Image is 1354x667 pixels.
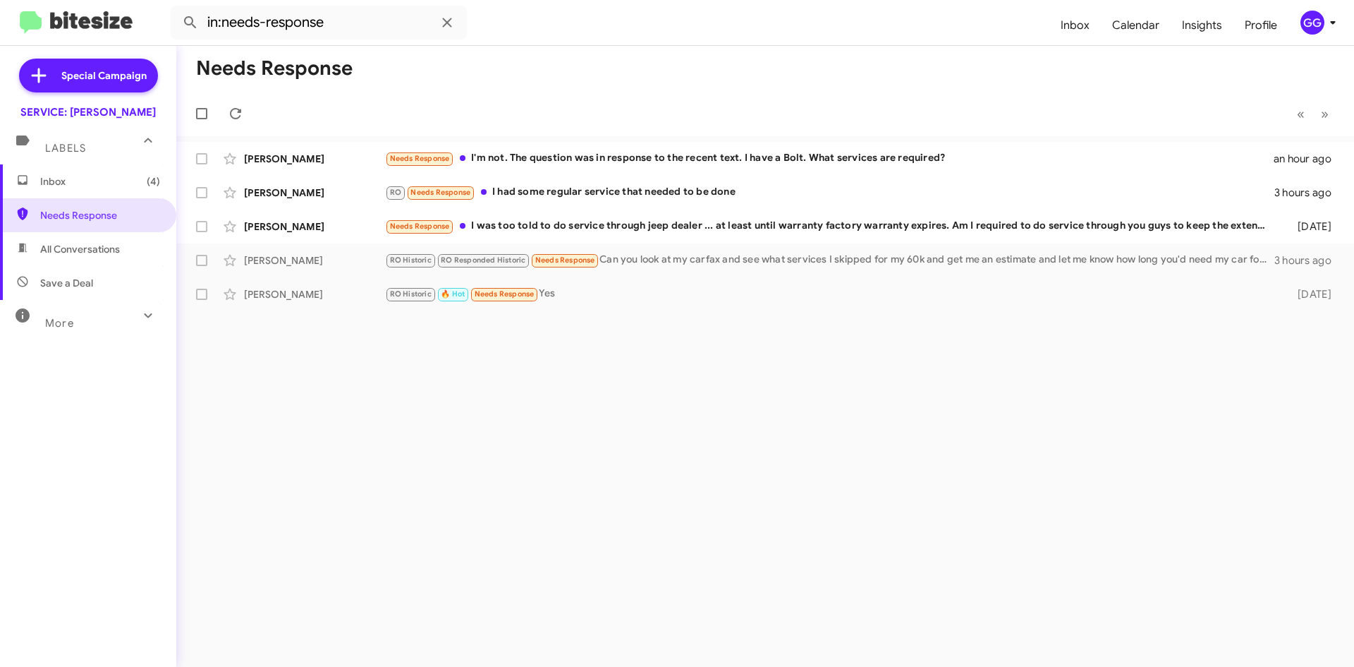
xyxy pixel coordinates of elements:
[244,152,385,166] div: [PERSON_NAME]
[1288,11,1338,35] button: GG
[1288,100,1313,128] button: Previous
[147,174,160,188] span: (4)
[61,68,147,83] span: Special Campaign
[1101,5,1171,46] a: Calendar
[40,174,160,188] span: Inbox
[45,317,74,330] span: More
[244,186,385,200] div: [PERSON_NAME]
[40,208,160,222] span: Needs Response
[390,256,432,265] span: RO Historic
[1171,5,1233,46] a: Insights
[385,184,1274,200] div: I had some regular service that needed to be done
[441,289,465,299] span: 🔥 Hot
[20,105,156,119] div: SERVICE: [PERSON_NAME]
[244,253,385,268] div: [PERSON_NAME]
[196,57,353,80] h1: Needs Response
[535,256,595,265] span: Needs Response
[385,150,1274,167] div: I'm not. The question was in response to the recent text. I have a Bolt. What services are required?
[385,218,1275,234] div: I was too told to do service through jeep dealer ... at least until warranty factory warranty exp...
[390,154,450,163] span: Needs Response
[1275,287,1343,301] div: [DATE]
[45,142,86,155] span: Labels
[1297,105,1305,123] span: «
[19,59,158,92] a: Special Campaign
[1312,100,1337,128] button: Next
[1274,152,1343,166] div: an hour ago
[441,256,525,265] span: RO Responded Historic
[1274,186,1343,200] div: 3 hours ago
[244,220,385,234] div: [PERSON_NAME]
[171,6,467,40] input: Search
[1321,105,1329,123] span: »
[390,188,401,197] span: RO
[1289,100,1337,128] nav: Page navigation example
[475,289,535,299] span: Needs Response
[244,287,385,301] div: [PERSON_NAME]
[1275,220,1343,234] div: [DATE]
[410,188,470,197] span: Needs Response
[1300,11,1324,35] div: GG
[385,286,1275,302] div: Yes
[1274,253,1343,268] div: 3 hours ago
[40,242,120,256] span: All Conversations
[40,276,93,290] span: Save a Deal
[1049,5,1101,46] a: Inbox
[390,289,432,299] span: RO Historic
[390,222,450,231] span: Needs Response
[1233,5,1288,46] a: Profile
[385,252,1274,268] div: Can you look at my carfax and see what services I skipped for my 60k and get me an estimate and l...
